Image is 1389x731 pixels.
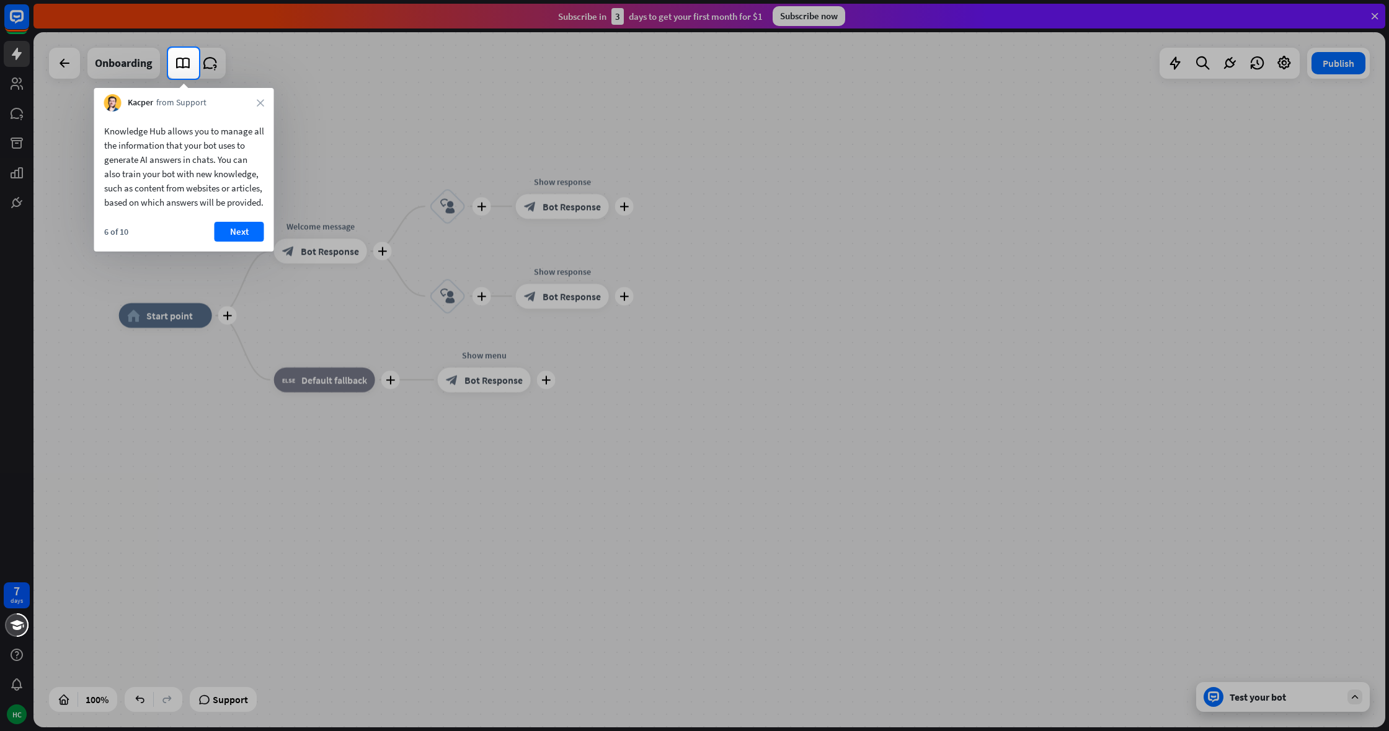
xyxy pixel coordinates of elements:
button: Next [215,222,264,242]
button: Open LiveChat chat widget [10,5,47,42]
i: close [257,99,264,107]
span: from Support [156,97,206,109]
span: Kacper [128,97,153,109]
div: Knowledge Hub allows you to manage all the information that your bot uses to generate AI answers ... [104,124,264,209]
div: 6 of 10 [104,226,128,237]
